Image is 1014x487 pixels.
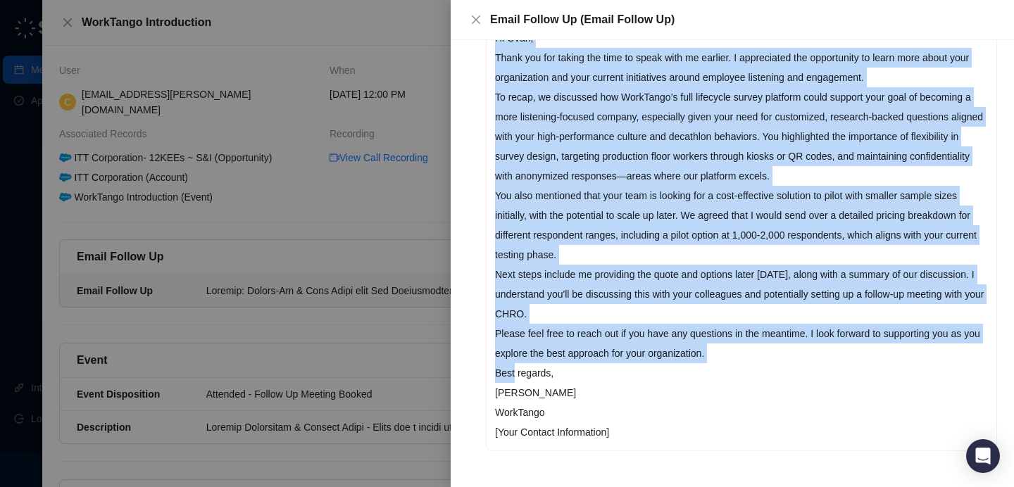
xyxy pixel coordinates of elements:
[495,186,988,265] p: You also mentioned that your team is looking for a cost-effective solution to pilot with smaller ...
[490,11,997,28] div: Email Follow Up (Email Follow Up)
[966,439,1000,473] div: Open Intercom Messenger
[495,87,988,186] p: To recap, we discussed how WorkTango’s full lifecycle survey platform could support your goal of ...
[468,11,484,28] button: Close
[495,265,988,324] p: Next steps include me providing the quote and options later [DATE], along with a summary of our d...
[495,363,988,442] p: Best regards, [PERSON_NAME] WorkTango [Your Contact Information]
[495,324,988,363] p: Please feel free to reach out if you have any questions in the meantime. I look forward to suppor...
[470,14,482,25] span: close
[495,48,988,87] p: Thank you for taking the time to speak with me earlier. I appreciated the opportunity to learn mo...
